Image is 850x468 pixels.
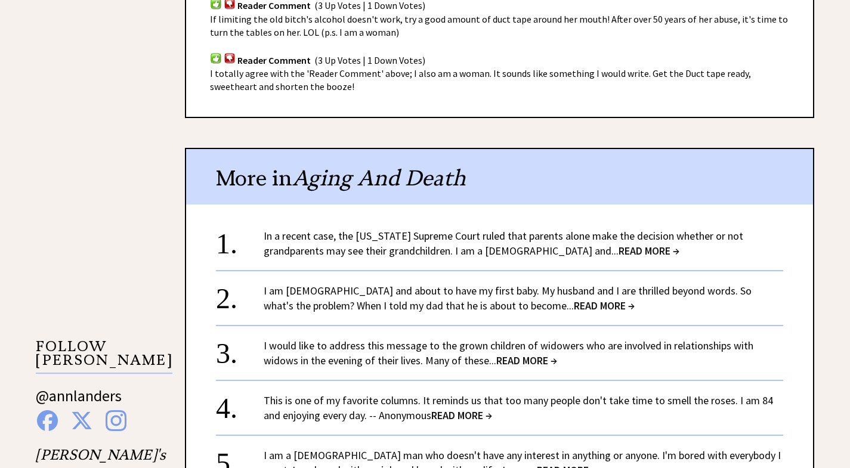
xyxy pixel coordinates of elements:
[36,340,172,374] p: FOLLOW [PERSON_NAME]
[186,149,813,204] div: More in
[431,408,492,422] span: READ MORE →
[237,54,311,66] span: Reader Comment
[264,339,753,367] a: I would like to address this message to the grown children of widowers who are involved in relati...
[264,229,743,258] a: In a recent case, the [US_STATE] Supreme Court ruled that parents alone make the decision whether...
[264,284,752,312] a: I am [DEMOGRAPHIC_DATA] and about to have my first baby. My husband and I are thrilled beyond wor...
[574,299,635,312] span: READ MORE →
[36,386,122,417] a: @annlanders
[216,283,264,305] div: 2.
[216,228,264,250] div: 1.
[496,354,557,367] span: READ MORE →
[292,165,466,191] span: Aging And Death
[314,54,425,66] span: (3 Up Votes | 1 Down Votes)
[210,13,788,38] span: If limiting the old bitch's alcohol doesn't work, try a good amount of duct tape around her mouth...
[216,393,264,415] div: 4.
[210,67,751,92] span: I totally agree with the 'Reader Comment' above; I also am a woman. It sounds like something I wo...
[37,410,58,431] img: facebook%20blue.png
[71,410,92,431] img: x%20blue.png
[210,52,222,64] img: votup.png
[106,410,126,431] img: instagram%20blue.png
[619,244,679,258] span: READ MORE →
[224,52,236,64] img: votdown.png
[264,393,773,422] a: This is one of my favorite columns. It reminds us that too many people don't take time to smell t...
[216,338,264,360] div: 3.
